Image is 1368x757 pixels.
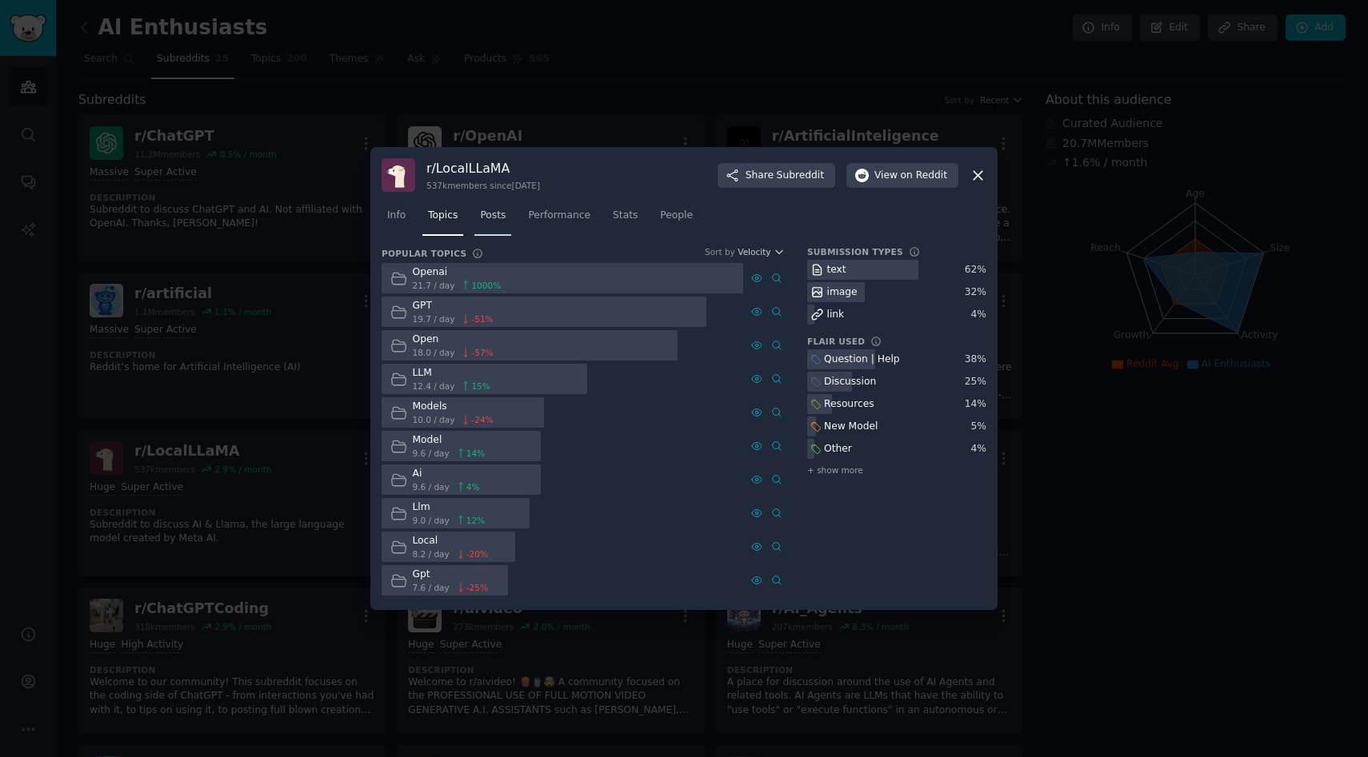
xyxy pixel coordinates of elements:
[522,203,596,236] a: Performance
[413,500,486,515] div: Llm
[660,209,693,223] span: People
[426,180,540,191] div: 537k members since [DATE]
[426,160,540,177] h3: r/ LocalLLaMA
[718,163,835,189] button: ShareSubreddit
[466,548,488,560] span: -20 %
[807,246,903,257] h3: Submission Types
[413,467,480,481] div: Ai
[827,308,845,322] div: link
[971,442,986,456] div: 4 %
[471,347,493,358] span: -57 %
[824,375,876,389] div: Discussion
[474,203,511,236] a: Posts
[654,203,698,236] a: People
[413,380,455,392] span: 12.4 / day
[382,158,415,192] img: LocalLLaMA
[705,246,735,257] div: Sort by
[413,448,450,459] span: 9.6 / day
[466,448,485,459] span: 14 %
[746,169,824,183] span: Share
[413,265,502,280] div: Openai
[382,203,411,236] a: Info
[413,366,490,380] div: LLM
[413,515,450,526] span: 9.0 / day
[466,481,480,492] span: 4 %
[607,203,643,236] a: Stats
[824,420,878,434] div: New Model
[971,308,986,322] div: 4 %
[413,582,450,593] span: 7.6 / day
[971,420,986,434] div: 5 %
[471,280,501,291] span: 1000 %
[965,285,986,300] div: 32 %
[965,375,986,389] div: 25 %
[846,163,958,189] button: Viewon Reddit
[807,464,863,476] span: + show more
[466,582,488,593] span: -25 %
[413,347,455,358] span: 18.0 / day
[413,433,486,448] div: Model
[901,169,947,183] span: on Reddit
[965,353,986,367] div: 38 %
[824,397,874,412] div: Resources
[738,246,770,257] span: Velocity
[613,209,638,223] span: Stats
[387,209,406,223] span: Info
[382,248,466,259] h3: Popular Topics
[471,313,493,325] span: -51 %
[413,414,455,425] span: 10.0 / day
[413,313,455,325] span: 19.7 / day
[874,169,947,183] span: View
[827,285,858,300] div: image
[413,481,450,492] span: 9.6 / day
[413,333,494,347] div: Open
[827,263,846,277] div: text
[777,169,824,183] span: Subreddit
[422,203,463,236] a: Topics
[413,534,488,548] div: Local
[413,280,455,291] span: 21.7 / day
[466,515,485,526] span: 12 %
[471,380,490,392] span: 15 %
[824,442,852,456] div: Other
[413,548,450,560] span: 8.2 / day
[738,246,785,257] button: Velocity
[528,209,590,223] span: Performance
[824,353,900,367] div: Question | Help
[965,397,986,412] div: 14 %
[480,209,506,223] span: Posts
[807,336,865,347] h3: Flair Used
[413,400,494,414] div: Models
[413,299,494,313] div: GPT
[413,568,488,582] div: Gpt
[965,263,986,277] div: 62 %
[428,209,458,223] span: Topics
[471,414,493,425] span: -24 %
